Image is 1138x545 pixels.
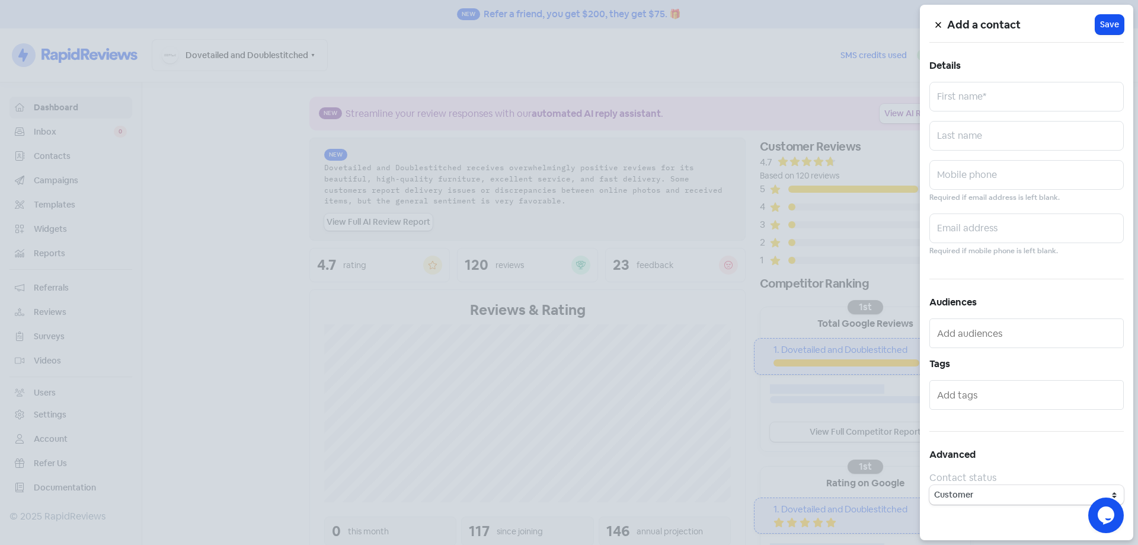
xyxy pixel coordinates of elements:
[929,446,1124,464] h5: Advanced
[929,471,1124,485] div: Contact status
[929,82,1124,111] input: First name
[1100,18,1119,31] span: Save
[929,57,1124,75] h5: Details
[929,121,1124,151] input: Last name
[929,294,1124,311] h5: Audiences
[929,160,1124,190] input: Mobile phone
[947,16,1095,34] h5: Add a contact
[937,385,1118,404] input: Add tags
[1088,498,1126,533] iframe: chat widget
[1095,15,1124,34] button: Save
[929,192,1060,203] small: Required if email address is left blank.
[937,324,1118,343] input: Add audiences
[929,213,1124,243] input: Email address
[929,355,1124,373] h5: Tags
[929,246,1058,257] small: Required if mobile phone is left blank.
